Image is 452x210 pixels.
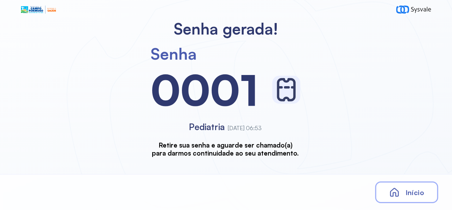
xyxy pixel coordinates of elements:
[405,188,424,197] span: Início
[151,63,258,116] div: 0001
[151,44,197,63] div: Senha
[152,141,299,157] h3: Retire sua senha e aguarde ser chamado(a) para darmos continuidade ao seu atendimento.
[189,121,225,132] span: Pediatria
[396,6,431,14] img: logo-sysvale.svg
[174,19,278,38] h2: Senha gerada!
[21,6,56,14] img: Logotipo do estabelecimento
[228,125,262,132] span: [DATE] 06:53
